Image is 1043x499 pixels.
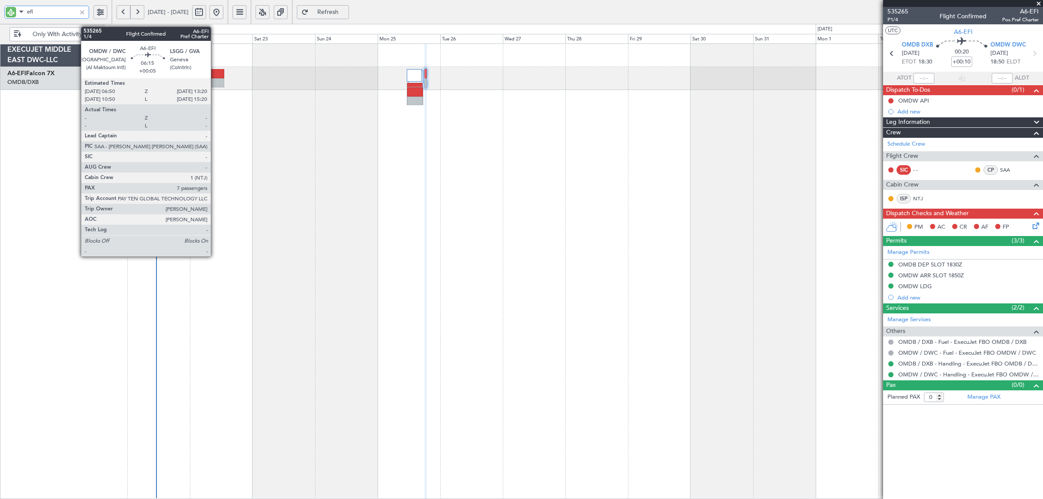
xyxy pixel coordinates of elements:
[887,16,908,23] span: P1/4
[886,326,905,336] span: Others
[1012,236,1024,245] span: (3/3)
[990,49,1008,58] span: [DATE]
[898,371,1039,378] a: OMDW / DWC - Handling - ExecuJet FBO OMDW / DWC
[886,128,901,138] span: Crew
[691,34,753,44] div: Sat 30
[885,27,900,34] button: UTC
[897,194,911,203] div: ISP
[983,165,998,175] div: CP
[940,12,987,21] div: Flight Confirmed
[898,97,929,104] div: OMDW API
[897,165,911,175] div: SIC
[252,34,315,44] div: Sat 23
[954,27,973,37] span: A6-EFI
[1000,166,1020,174] a: SAA
[914,223,923,232] span: PM
[886,117,930,127] span: Leg Information
[10,27,94,41] button: Only With Activity
[887,140,925,149] a: Schedule Crew
[565,34,628,44] div: Thu 28
[898,360,1039,367] a: OMDB / DXB - Handling - ExecuJet FBO OMDB / DXB
[1002,7,1039,16] span: A6-EFI
[1012,85,1024,94] span: (0/1)
[628,34,691,44] div: Fri 29
[913,195,933,203] a: NTJ
[7,70,55,77] a: A6-EFIFalcon 7X
[990,41,1026,50] span: OMDW DWC
[913,73,934,83] input: --:--
[1006,58,1020,67] span: ELDT
[7,70,26,77] span: A6-EFI
[918,58,932,67] span: 18:30
[960,223,967,232] span: CR
[190,34,252,44] div: Fri 22
[886,85,930,95] span: Dispatch To-Dos
[148,8,189,16] span: [DATE] - [DATE]
[967,393,1000,402] a: Manage PAX
[1012,303,1024,312] span: (2/2)
[315,34,378,44] div: Sun 24
[310,9,346,15] span: Refresh
[503,34,565,44] div: Wed 27
[887,248,930,257] a: Manage Permits
[106,26,120,33] div: [DATE]
[297,5,349,19] button: Refresh
[898,261,962,268] div: OMDB DEP SLOT 1830Z
[886,209,969,219] span: Dispatch Checks and Weather
[886,303,909,313] span: Services
[913,166,933,174] div: - -
[817,26,832,33] div: [DATE]
[902,58,916,67] span: ETOT
[1015,74,1029,83] span: ALDT
[897,108,1039,115] div: Add new
[990,58,1004,67] span: 18:50
[378,34,440,44] div: Mon 25
[1002,16,1039,23] span: Pos Pref Charter
[887,393,920,402] label: Planned PAX
[127,34,190,44] div: Thu 21
[902,49,920,58] span: [DATE]
[887,7,908,16] span: 535265
[898,283,932,290] div: OMDW LDG
[753,34,816,44] div: Sun 31
[886,380,896,390] span: Pax
[886,180,919,190] span: Cabin Crew
[1003,223,1009,232] span: FP
[898,349,1036,356] a: OMDW / DWC - Fuel - ExecuJet FBO OMDW / DWC
[440,34,503,44] div: Tue 26
[886,151,918,161] span: Flight Crew
[1012,380,1024,389] span: (0/0)
[955,48,969,57] span: 00:20
[886,236,907,246] span: Permits
[898,272,964,279] div: OMDW ARR SLOT 1850Z
[897,74,911,83] span: ATOT
[878,34,941,44] div: Tue 2
[897,294,1039,301] div: Add new
[23,31,91,37] span: Only With Activity
[7,78,39,86] a: OMDB/DXB
[902,41,933,50] span: OMDB DXB
[981,223,988,232] span: AF
[898,338,1026,346] a: OMDB / DXB - Fuel - ExecuJet FBO OMDB / DXB
[27,5,76,18] input: A/C (Reg. or Type)
[937,223,945,232] span: AC
[816,34,878,44] div: Mon 1
[887,316,931,324] a: Manage Services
